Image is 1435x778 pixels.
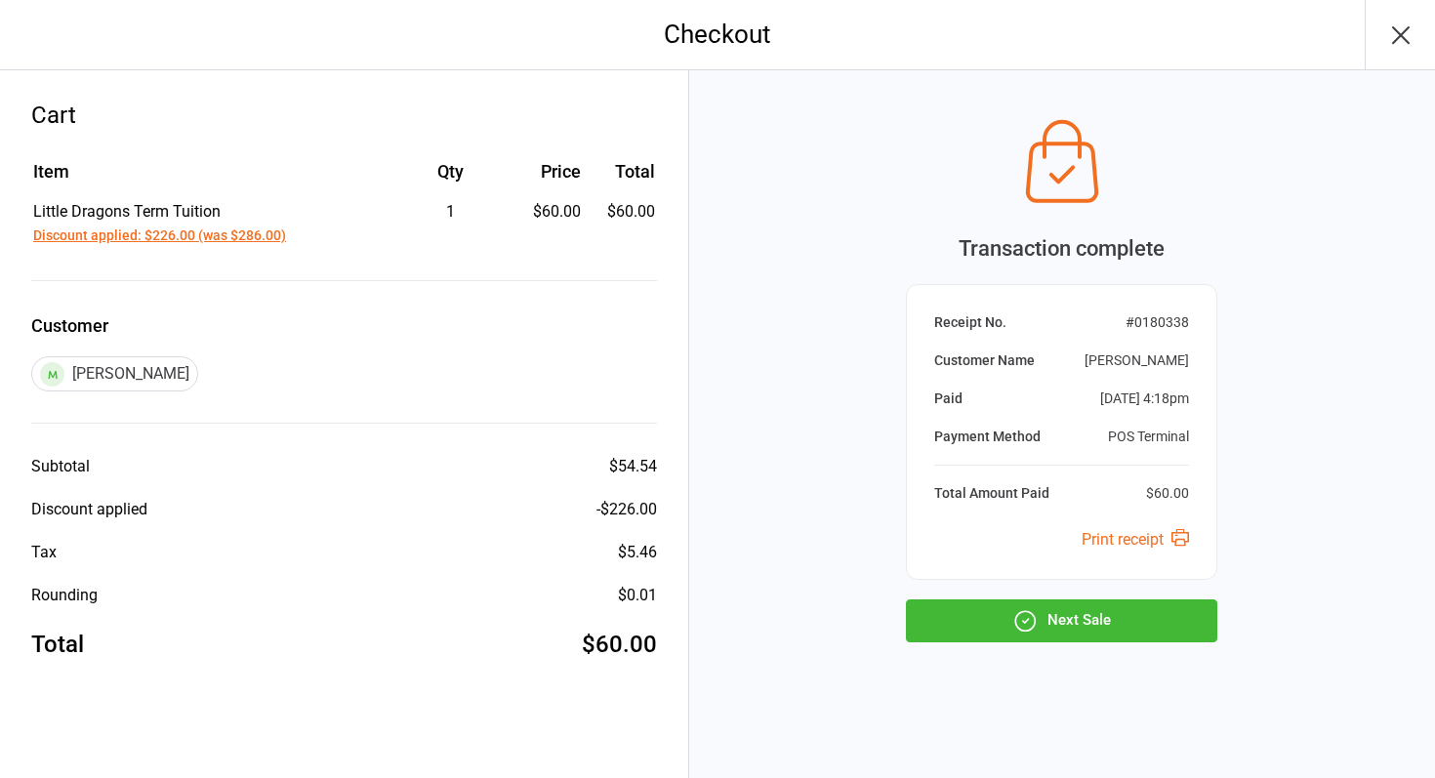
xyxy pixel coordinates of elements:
div: Tax [31,541,57,564]
div: $54.54 [609,455,657,478]
a: Print receipt [1082,530,1189,549]
th: Item [33,158,389,198]
div: Price [513,158,582,184]
div: Rounding [31,584,98,607]
div: 1 [390,200,512,224]
div: Total [31,627,84,662]
div: [PERSON_NAME] [31,356,198,391]
button: Next Sale [906,599,1217,642]
div: Subtotal [31,455,90,478]
span: Little Dragons Term Tuition [33,202,221,221]
td: $60.00 [589,200,654,247]
div: Total Amount Paid [934,483,1049,504]
div: # 0180338 [1126,312,1189,333]
div: Customer Name [934,350,1035,371]
div: Receipt No. [934,312,1006,333]
div: [DATE] 4:18pm [1100,389,1189,409]
div: [PERSON_NAME] [1085,350,1189,371]
div: $0.01 [618,584,657,607]
div: $60.00 [1146,483,1189,504]
th: Qty [390,158,512,198]
div: Paid [934,389,963,409]
label: Customer [31,312,657,339]
th: Total [589,158,654,198]
div: $5.46 [618,541,657,564]
button: Discount applied: $226.00 (was $286.00) [33,225,286,246]
div: POS Terminal [1108,427,1189,447]
div: - $226.00 [596,498,657,521]
div: Discount applied [31,498,147,521]
div: $60.00 [582,627,657,662]
div: $60.00 [513,200,582,224]
div: Transaction complete [906,232,1217,265]
div: Cart [31,98,657,133]
div: Payment Method [934,427,1041,447]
